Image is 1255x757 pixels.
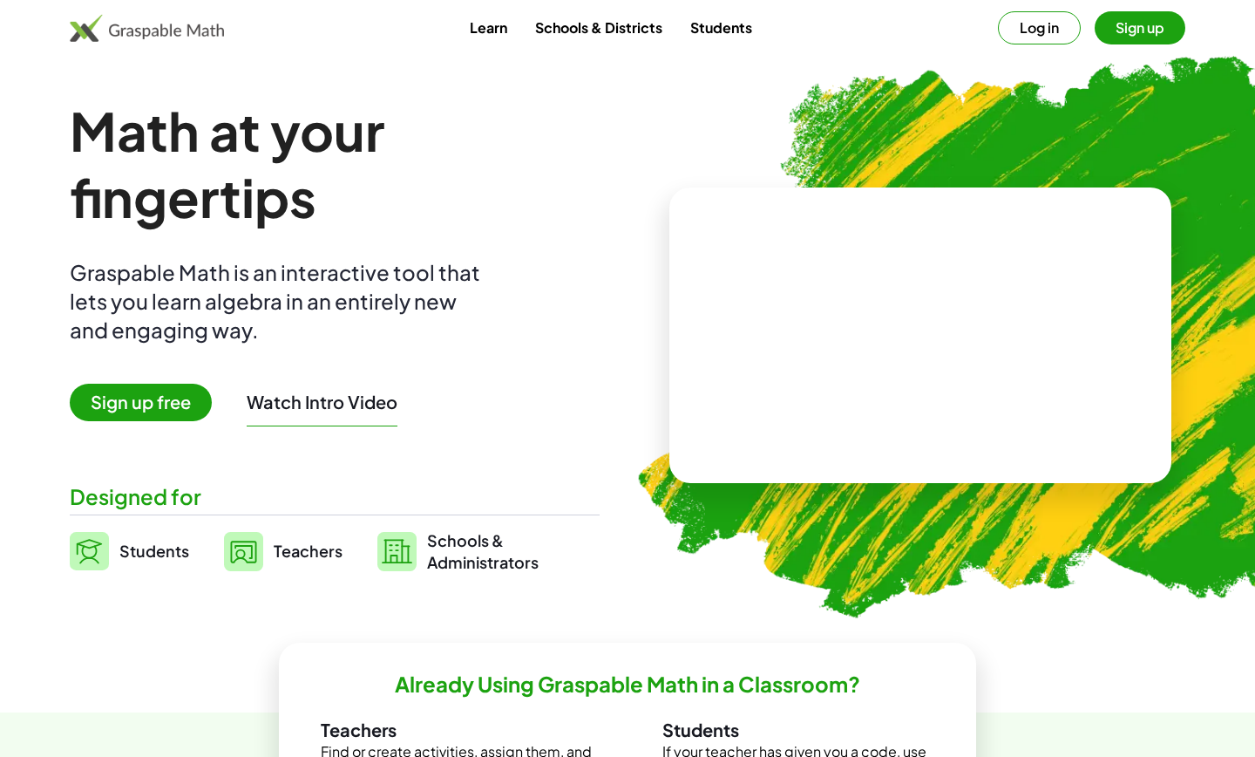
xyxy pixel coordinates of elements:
div: Graspable Math is an interactive tool that lets you learn algebra in an entirely new and engaging... [70,258,488,344]
span: Students [119,541,189,561]
button: Watch Intro Video [247,391,397,413]
a: Students [676,11,766,44]
span: Sign up free [70,384,212,421]
a: Schools &Administrators [377,529,539,573]
a: Teachers [224,529,343,573]
button: Sign up [1095,11,1185,44]
img: svg%3e [70,532,109,570]
h3: Teachers [321,719,593,741]
span: Schools & Administrators [427,529,539,573]
div: Designed for [70,482,600,511]
button: Log in [998,11,1081,44]
img: svg%3e [224,532,263,571]
span: Teachers [274,541,343,561]
a: Students [70,529,189,573]
video: What is this? This is dynamic math notation. Dynamic math notation plays a central role in how Gr... [790,270,1051,401]
img: svg%3e [377,532,417,571]
h1: Math at your fingertips [70,98,600,230]
a: Learn [456,11,521,44]
h2: Already Using Graspable Math in a Classroom? [395,671,860,698]
h3: Students [662,719,934,741]
a: Schools & Districts [521,11,676,44]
